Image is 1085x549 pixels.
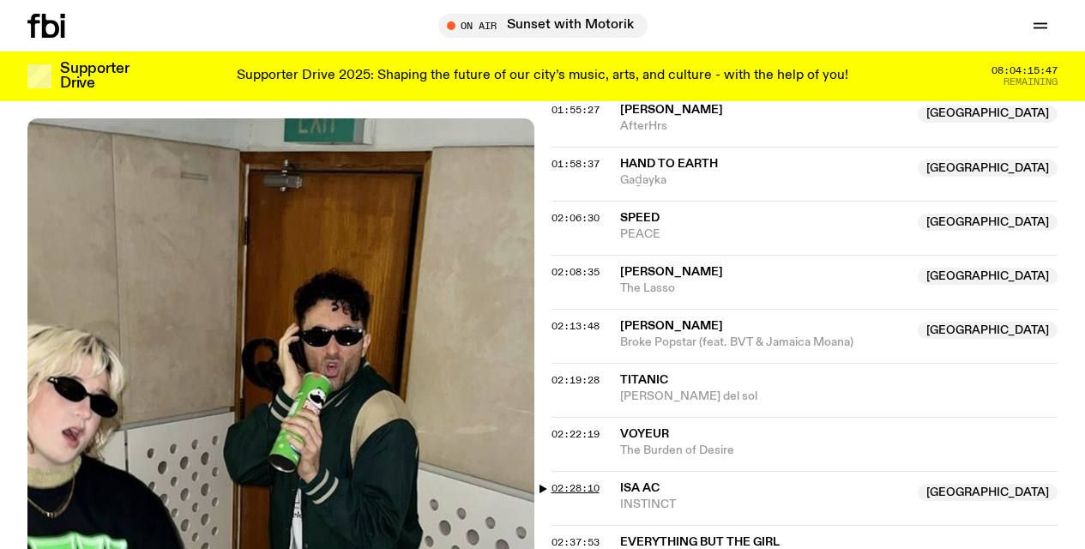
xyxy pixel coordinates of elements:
button: On AirSunset with Motorik [438,14,648,38]
button: 02:08:35 [552,268,600,277]
button: 02:28:10 [552,484,600,493]
span: Remaining [1004,77,1058,87]
span: Broke Popstar (feat. BVT & Jamaica Moana) [620,335,908,351]
span: voyeur [620,428,669,440]
button: 02:37:53 [552,538,600,547]
button: 01:55:27 [552,106,600,115]
span: 08:04:15:47 [992,66,1058,75]
span: 02:22:19 [552,427,600,441]
span: 01:55:27 [552,103,600,117]
button: 02:19:28 [552,376,600,385]
span: [PERSON_NAME] [620,266,723,278]
span: 02:37:53 [552,535,600,549]
span: 01:58:37 [552,157,600,171]
span: Everything But The Girl [620,536,780,548]
span: 02:13:48 [552,319,600,333]
button: 02:06:30 [552,214,600,223]
button: 02:13:48 [552,322,600,331]
span: 02:08:35 [552,265,600,279]
span: [PERSON_NAME] del sol [620,389,1058,405]
span: [GEOGRAPHIC_DATA] [918,322,1058,339]
span: [GEOGRAPHIC_DATA] [918,160,1058,177]
h3: Supporter Drive [60,62,129,91]
span: The Lasso [620,281,908,297]
button: 02:22:19 [552,430,600,439]
span: INSTINCT [620,497,908,513]
span: PEACE [620,226,908,243]
span: Isa ac [620,482,660,494]
span: Titanic [620,374,668,386]
span: SPEED [620,212,660,224]
span: [GEOGRAPHIC_DATA] [918,268,1058,285]
span: [GEOGRAPHIC_DATA] [918,214,1058,231]
p: Supporter Drive 2025: Shaping the future of our city’s music, arts, and culture - with the help o... [237,69,848,84]
span: [PERSON_NAME] [620,320,723,332]
span: 02:28:10 [552,481,600,495]
span: [GEOGRAPHIC_DATA] [918,484,1058,501]
span: The Burden of Desire [620,443,1058,459]
span: 02:19:28 [552,373,600,387]
button: 01:58:37 [552,160,600,169]
span: Hand To Earth [620,158,718,170]
span: AfterHrs [620,118,908,135]
span: Gaḏayka [620,172,908,189]
span: 02:06:30 [552,211,600,225]
span: [PERSON_NAME] [620,104,723,116]
span: [GEOGRAPHIC_DATA] [918,106,1058,123]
